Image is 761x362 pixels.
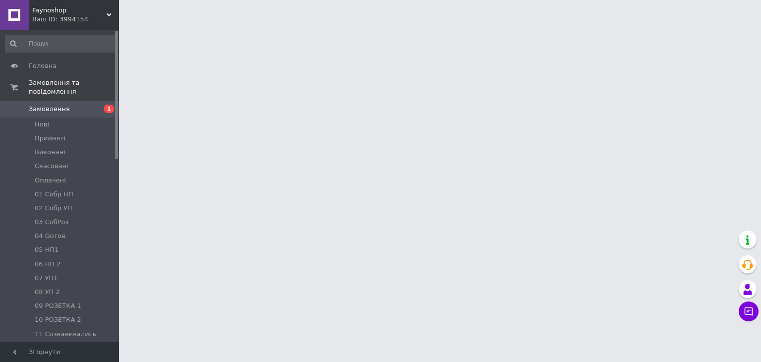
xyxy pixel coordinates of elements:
span: Головна [29,61,56,70]
span: Замовлення та повідомлення [29,78,119,96]
span: 05 НП1 [35,245,59,254]
div: Ваш ID: 3994154 [32,15,119,24]
span: 10 РОЗЕТКА 2 [35,315,81,324]
span: 02 Собр УП [35,204,72,213]
span: 03 СобРоз [35,218,68,227]
span: Виконані [35,148,65,157]
span: Прийняті [35,134,65,143]
span: 09 РОЗЕТКА 1 [35,302,81,310]
span: 11 Созванивались [35,330,96,339]
span: Замовлення [29,105,70,114]
span: 04 Gотов [35,232,65,241]
input: Пошук [5,35,117,53]
span: Оплачені [35,176,66,185]
span: 01 Собр НП [35,190,73,199]
span: 07 УП1 [35,274,58,283]
span: 1 [104,105,114,113]
span: 06 НП 2 [35,260,61,269]
span: Faynoshop [32,6,107,15]
span: 08 УП 2 [35,288,60,297]
button: Чат з покупцем [739,302,759,321]
span: Нові [35,120,49,129]
span: Скасовані [35,162,68,171]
